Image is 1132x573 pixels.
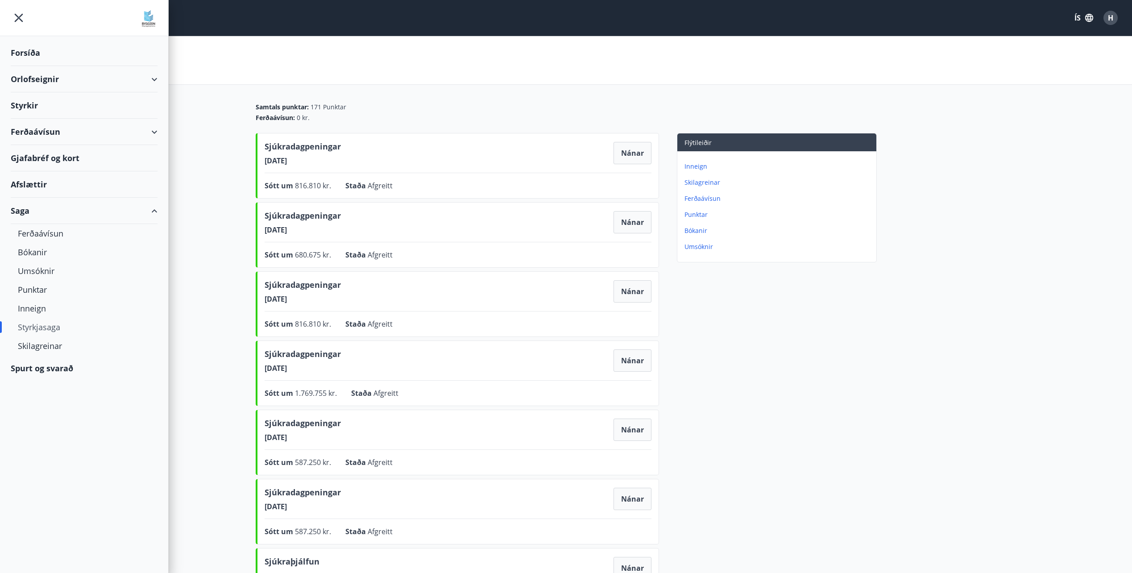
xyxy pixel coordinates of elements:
[614,488,651,510] button: Nánar
[11,10,27,26] button: menu
[614,419,651,441] button: Nánar
[295,527,331,536] span: 587.250 kr.
[265,388,295,398] span: Sótt um
[295,457,331,467] span: 587.250 kr.
[345,527,368,536] span: Staða
[140,10,158,28] img: union_logo
[684,194,873,203] p: Ferðaávísun
[11,40,158,66] div: Forsíða
[265,319,295,329] span: Sótt um
[345,250,368,260] span: Staða
[18,243,150,262] div: Bókanir
[295,181,331,191] span: 816.810 kr.
[614,280,651,303] button: Nánar
[11,66,158,92] div: Orlofseignir
[256,103,309,112] span: Samtals punktar :
[614,142,651,164] button: Nánar
[368,250,393,260] span: Afgreitt
[18,336,150,355] div: Skilagreinar
[265,432,341,442] span: [DATE]
[265,225,341,235] span: [DATE]
[373,388,398,398] span: Afgreitt
[11,171,158,198] div: Afslættir
[18,280,150,299] div: Punktar
[295,250,331,260] span: 680.675 kr.
[18,224,150,243] div: Ferðaávísun
[368,181,393,191] span: Afgreitt
[345,457,368,467] span: Staða
[265,527,295,536] span: Sótt um
[11,145,158,171] div: Gjafabréf og kort
[684,162,873,171] p: Inneign
[265,417,341,432] span: Sjúkradagpeningar
[11,355,158,381] div: Spurt og svarað
[265,156,341,166] span: [DATE]
[1108,13,1113,23] span: H
[614,211,651,233] button: Nánar
[265,363,341,373] span: [DATE]
[265,250,295,260] span: Sótt um
[265,181,295,191] span: Sótt um
[295,319,331,329] span: 816.810 kr.
[265,457,295,467] span: Sótt um
[351,388,373,398] span: Staða
[265,486,341,502] span: Sjúkradagpeningar
[265,210,341,225] span: Sjúkradagpeningar
[11,198,158,224] div: Saga
[18,299,150,318] div: Inneign
[265,279,341,294] span: Sjúkradagpeningar
[368,319,393,329] span: Afgreitt
[256,113,295,122] span: Ferðaávísun :
[614,349,651,372] button: Nánar
[1100,7,1121,29] button: H
[18,262,150,280] div: Umsóknir
[295,388,337,398] span: 1.769.755 kr.
[265,502,341,511] span: [DATE]
[684,178,873,187] p: Skilagreinar
[265,348,341,363] span: Sjúkradagpeningar
[265,294,341,304] span: [DATE]
[265,556,319,571] span: Sjúkraþjálfun
[18,318,150,336] div: Styrkjasaga
[11,92,158,119] div: Styrkir
[368,457,393,467] span: Afgreitt
[684,210,873,219] p: Punktar
[684,226,873,235] p: Bókanir
[265,141,341,156] span: Sjúkradagpeningar
[311,103,346,112] span: 171 Punktar
[684,242,873,251] p: Umsóknir
[368,527,393,536] span: Afgreitt
[345,181,368,191] span: Staða
[11,119,158,145] div: Ferðaávísun
[297,113,310,122] span: 0 kr.
[684,138,712,147] span: Flýtileiðir
[345,319,368,329] span: Staða
[1070,10,1098,26] button: ÍS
